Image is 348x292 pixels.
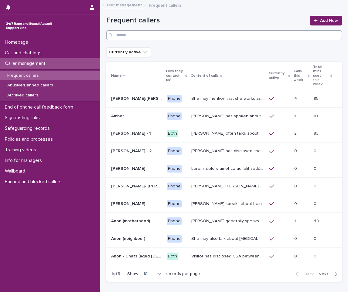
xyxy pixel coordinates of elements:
p: Caller generally speaks conversationally about many different things in her life and rarely speak... [191,217,266,224]
div: Phone [167,147,182,155]
p: [PERSON_NAME] - 2 [111,147,153,154]
p: Total mins used this week [313,64,329,88]
p: Call and chat logs [2,50,46,56]
p: 1 [294,112,297,119]
p: Visitor has disclosed CSA between 9-12 years of age involving brother in law who lifted them out ... [191,253,266,259]
p: Anon (motherhood) [111,217,151,224]
span: Back [301,272,314,276]
div: Phone [167,112,182,120]
p: 83 [314,130,320,136]
p: 1 [294,217,297,224]
p: Training videos [2,147,41,153]
h1: Frequent callers [106,16,306,25]
p: End of phone call feedback form [2,104,78,110]
div: Phone [167,235,182,243]
p: 0 [294,147,298,154]
p: 0 [314,200,318,206]
p: records per page [166,271,200,277]
tr: Anon (motherhood)Anon (motherhood) Phone[PERSON_NAME] generally speaks conversationally about man... [106,213,342,230]
span: Next [319,272,332,276]
p: Anon - Chats (aged 16 -17) [111,253,163,259]
tr: [PERSON_NAME]/[PERSON_NAME] (Anon/'I don't know'/'I can't remember')[PERSON_NAME]/[PERSON_NAME] (... [106,90,342,107]
a: Add New [310,16,342,25]
p: Safeguarding records [2,126,55,131]
tr: [PERSON_NAME] - 2[PERSON_NAME] - 2 Phone[PERSON_NAME] has disclosed she has survived two rapes, o... [106,143,342,160]
p: Caller management [2,61,50,66]
p: Anon (neighbour) [111,235,146,241]
p: 2 [294,130,298,136]
p: 40 [314,217,320,224]
p: Amy often talks about being raped a night before or 2 weeks ago or a month ago. She also makes re... [191,130,266,136]
p: Name [111,72,122,79]
p: Caller speaks about being raped and abused by the police and her ex-husband of 20 years. She has ... [191,200,266,206]
tr: AmberAmber Phone[PERSON_NAME] has spoken about multiple experiences of [MEDICAL_DATA]. [PERSON_NA... [106,107,342,125]
tr: Anon - Chats (aged [DEMOGRAPHIC_DATA])Anon - Chats (aged [DEMOGRAPHIC_DATA]) BothVisitor has disc... [106,247,342,265]
p: Amber has spoken about multiple experiences of sexual abuse. Amber told us she is now 18 (as of 0... [191,112,266,119]
p: Anna/Emma often talks about being raped at gunpoint at the age of 13/14 by her ex-partner, aged 1... [191,183,266,189]
div: Phone [167,217,182,225]
div: Phone [167,165,182,173]
tr: Anon (neighbour)Anon (neighbour) PhoneShe may also talk about [MEDICAL_DATA] and about currently ... [106,230,342,248]
p: 0 [294,253,298,259]
p: 0 [314,147,318,154]
tr: [PERSON_NAME][PERSON_NAME] Phone[PERSON_NAME] speaks about being raped and abused by the police a... [106,195,342,213]
img: rhQMoQhaT3yELyF149Cw [5,20,53,32]
p: Frequent callers [149,2,181,8]
p: 4 [294,95,298,101]
div: Phone [167,95,182,102]
p: She may also talk about child sexual abuse and about currently being physically disabled. She has... [191,235,266,241]
p: Policies and processes [2,136,58,142]
p: Amber [111,112,125,119]
p: Frequent callers [2,73,44,78]
p: Show [127,271,138,277]
p: 85 [314,95,320,101]
p: Amy has disclosed she has survived two rapes, one in the UK and the other in Australia in 2013. S... [191,147,266,154]
p: 0 [294,165,298,171]
div: 10 [141,271,155,277]
p: [PERSON_NAME] [111,165,146,171]
p: 0 [294,235,298,241]
p: Content of calls [191,72,219,79]
p: Info for managers [2,158,47,163]
span: Add New [320,18,338,23]
a: Caller management [103,1,142,8]
p: 1 of 5 [106,267,125,281]
p: How they contact us? [166,68,184,83]
p: Banned and blocked callers [2,179,67,185]
p: Abusive/Banned callers [2,83,58,88]
tr: [PERSON_NAME] - 1[PERSON_NAME] - 1 Both[PERSON_NAME] often talks about being raped a night before... [106,125,342,143]
p: 0 [294,200,298,206]
p: Currently active [269,70,287,81]
p: Signposting links [2,115,45,121]
p: [PERSON_NAME] [111,200,146,206]
p: [PERSON_NAME]/ [PERSON_NAME] [111,183,163,189]
p: 0 [314,235,318,241]
p: 0 [314,253,318,259]
div: Phone [167,183,182,190]
p: Abbie/Emily (Anon/'I don't know'/'I can't remember') [111,95,163,101]
button: Currently active [106,47,151,57]
p: Andrew shared that he has been raped and beaten by a group of men in or near his home twice withi... [191,165,266,171]
p: 0 [314,183,318,189]
tr: [PERSON_NAME][PERSON_NAME] PhoneLoremi dolors amet co adi elit seddo eiu tempor in u labor et dol... [106,160,342,177]
button: Back [291,271,316,277]
p: Homepage [2,39,33,45]
p: Wallboard [2,168,30,174]
tr: [PERSON_NAME]/ [PERSON_NAME][PERSON_NAME]/ [PERSON_NAME] Phone[PERSON_NAME]/[PERSON_NAME] often t... [106,177,342,195]
p: Calls this week [294,68,306,83]
input: Search [106,30,342,40]
div: Both [167,130,178,137]
p: 0 [294,183,298,189]
div: Phone [167,200,182,208]
p: 0 [314,165,318,171]
button: Next [316,271,342,277]
p: She may mention that she works as a Nanny, looking after two children. Abbie / Emily has let us k... [191,95,266,101]
p: Archived callers [2,93,43,98]
p: 10 [314,112,319,119]
div: Both [167,253,178,260]
p: [PERSON_NAME] - 1 [111,130,152,136]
